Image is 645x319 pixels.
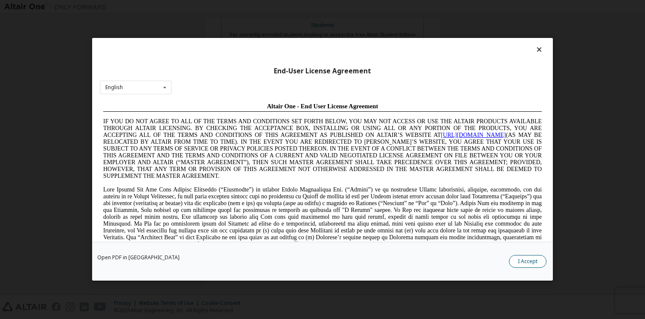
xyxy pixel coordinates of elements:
span: Altair One - End User License Agreement [167,3,279,10]
div: English [105,85,123,90]
button: I Accept [509,255,546,268]
a: [URL][DOMAIN_NAME] [341,32,406,39]
a: Open PDF in [GEOGRAPHIC_DATA] [97,255,180,261]
span: Lore Ipsumd Sit Ame Cons Adipisc Elitseddo (“Eiusmodte”) in utlabor Etdolo Magnaaliqua Eni. (“Adm... [3,87,442,148]
span: IF YOU DO NOT AGREE TO ALL OF THE TERMS AND CONDITIONS SET FORTH BELOW, YOU MAY NOT ACCESS OR USE... [3,19,442,80]
div: End-User License Agreement [100,67,545,75]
